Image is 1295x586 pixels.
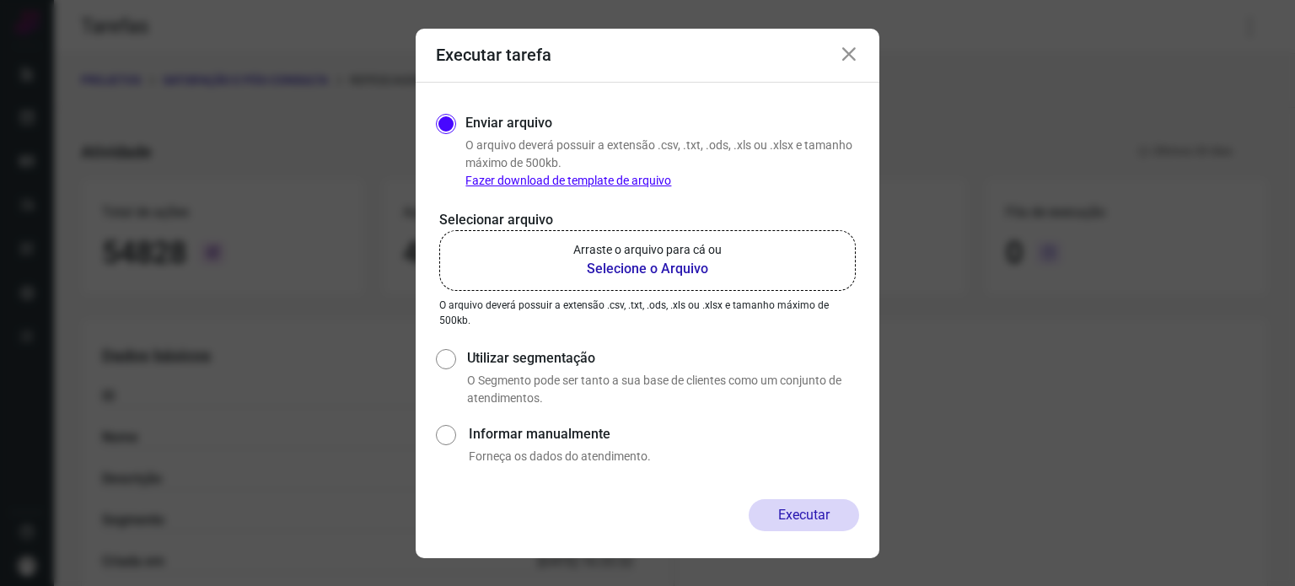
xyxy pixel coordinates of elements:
[467,372,859,407] p: O Segmento pode ser tanto a sua base de clientes como um conjunto de atendimentos.
[467,348,859,368] label: Utilizar segmentação
[439,298,856,328] p: O arquivo deverá possuir a extensão .csv, .txt, .ods, .xls ou .xlsx e tamanho máximo de 500kb.
[436,45,551,65] h3: Executar tarefa
[573,259,722,279] b: Selecione o Arquivo
[439,210,856,230] p: Selecionar arquivo
[749,499,859,531] button: Executar
[469,424,859,444] label: Informar manualmente
[465,174,671,187] a: Fazer download de template de arquivo
[465,113,552,133] label: Enviar arquivo
[465,137,859,190] p: O arquivo deverá possuir a extensão .csv, .txt, .ods, .xls ou .xlsx e tamanho máximo de 500kb.
[573,241,722,259] p: Arraste o arquivo para cá ou
[469,448,859,465] p: Forneça os dados do atendimento.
